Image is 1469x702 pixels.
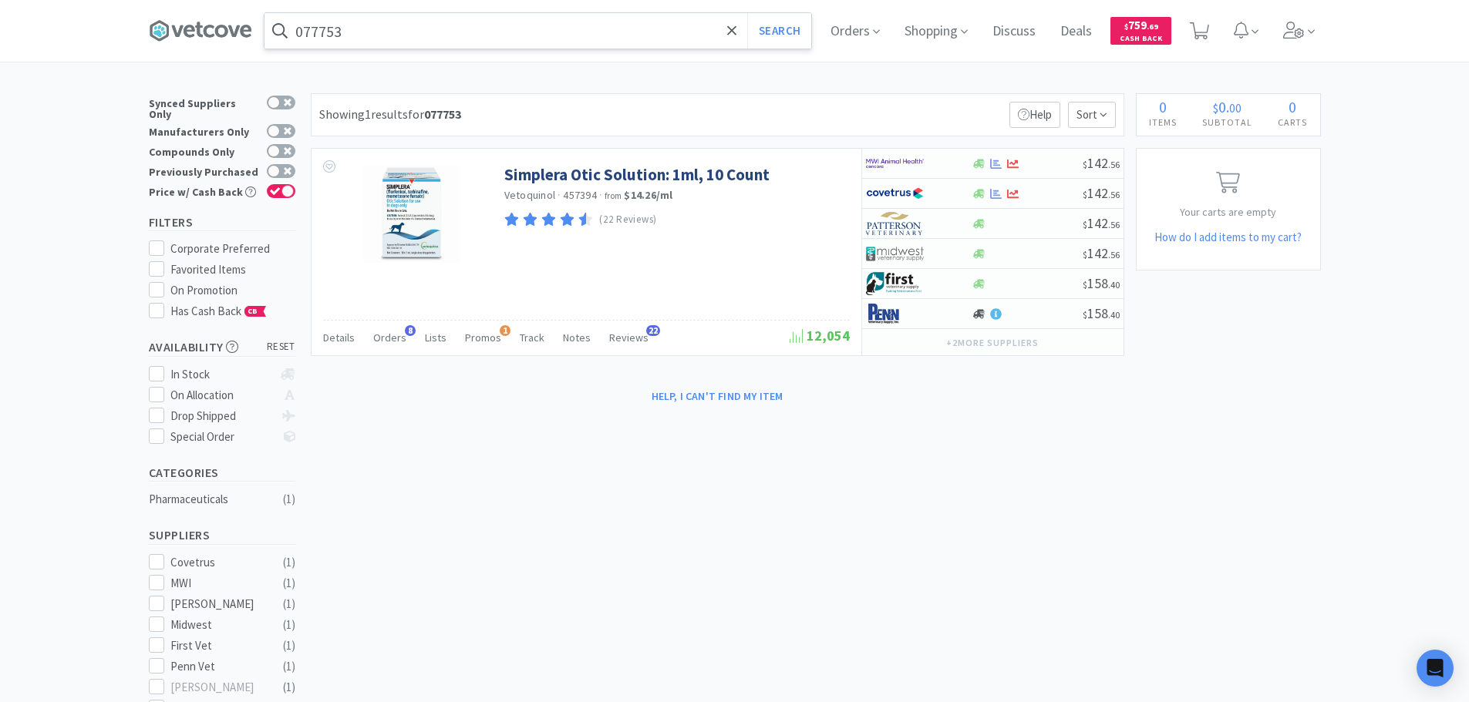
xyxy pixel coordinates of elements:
div: Drop Shipped [170,407,273,425]
p: (22 Reviews) [599,212,657,228]
div: ( 1 ) [283,657,295,676]
span: · [558,188,561,202]
div: MWI [170,574,266,593]
button: +2more suppliers [938,332,1046,354]
p: Your carts are empty [1137,203,1320,220]
h4: Carts [1265,115,1320,129]
h5: How do I add items to my cart? [1137,228,1320,247]
div: . [1190,99,1265,115]
span: 158 [1083,274,1120,292]
div: Previously Purchased [149,164,259,177]
div: ( 1 ) [283,637,295,655]
h5: Categories [149,464,295,482]
div: Penn Vet [170,657,266,676]
div: On Allocation [170,386,273,405]
div: ( 1 ) [283,678,295,697]
span: Orders [373,331,406,344]
div: On Promotion [170,281,295,300]
span: Reviews [609,331,649,344]
div: Manufacturers Only [149,124,259,137]
span: Details [323,331,355,344]
div: ( 1 ) [283,574,295,593]
div: In Stock [170,365,273,384]
span: 457394 [563,188,597,202]
img: 4dd14cff54a648ac9e977f0c5da9bc2e_5.png [866,242,924,265]
div: Price w/ Cash Back [149,184,259,197]
div: Pharmaceuticals [149,490,274,509]
strong: $14.26 / ml [624,188,672,202]
span: reset [267,339,295,355]
span: 0 [1159,97,1167,116]
span: for [408,106,461,122]
h5: Suppliers [149,526,295,544]
span: $ [1083,249,1087,260]
span: $ [1124,22,1128,32]
span: $ [1213,100,1218,116]
div: Favorited Items [170,260,295,279]
a: Simplera Otic Solution: 1ml, 10 Count [504,164,770,185]
span: Promos [465,331,501,344]
span: from [605,190,622,201]
strong: 077753 [424,106,461,122]
span: 22 [646,325,660,336]
span: . 69 [1147,22,1158,32]
span: . 40 [1108,279,1120,291]
span: Sort [1068,102,1116,128]
span: Track [520,331,544,344]
span: 142 [1083,154,1120,172]
img: 67d67680309e4a0bb49a5ff0391dcc42_6.png [866,272,924,295]
span: . 56 [1108,219,1120,230]
div: ( 1 ) [283,616,295,634]
img: 740440835fbd49afb28d71e22eb9c1c4_374078.jpeg [362,164,462,264]
span: $ [1083,159,1087,170]
div: Open Intercom Messenger [1417,650,1454,687]
img: e1133ece90fa4a959c5ae41b0808c578_9.png [866,302,924,325]
span: 00 [1229,100,1242,116]
div: Covetrus [170,553,266,572]
span: . 40 [1108,309,1120,321]
div: Synced Suppliers Only [149,96,259,119]
div: [PERSON_NAME] [170,678,266,697]
div: First Vet [170,637,266,655]
span: $ [1083,189,1087,200]
h4: Subtotal [1190,115,1265,129]
span: Cash Back [1120,35,1162,45]
div: ( 1 ) [283,595,295,613]
span: 142 [1083,214,1120,232]
span: Lists [425,331,446,344]
span: 158 [1083,304,1120,322]
a: Vetoquinol [504,188,556,202]
button: Search [747,13,811,49]
div: Compounds Only [149,144,259,157]
span: 8 [405,325,416,336]
span: . 56 [1108,249,1120,260]
span: . 56 [1108,189,1120,200]
h4: Items [1137,115,1190,129]
a: $759.69Cash Back [1110,10,1171,52]
div: Special Order [170,428,273,446]
div: ( 1 ) [283,490,295,509]
span: . 56 [1108,159,1120,170]
img: f6b2451649754179b5b4e0c70c3f7cb0_2.png [866,152,924,175]
span: · [599,188,602,202]
h5: Filters [149,213,295,231]
a: Deals [1054,25,1098,39]
div: Midwest [170,616,266,634]
span: 759 [1124,18,1158,32]
button: Help, I can't find my item [642,383,793,409]
span: $ [1083,309,1087,321]
div: ( 1 ) [283,553,295,572]
div: Corporate Preferred [170,240,295,258]
span: 142 [1083,184,1120,202]
img: f5e969b455434c6296c6d81ef179fa71_3.png [866,212,924,235]
input: Search by item, sku, manufacturer, ingredient, size... [264,13,811,49]
h5: Availability [149,338,295,356]
span: 142 [1083,244,1120,262]
span: Has Cash Back [170,304,267,318]
span: $ [1083,219,1087,230]
span: CB [245,307,261,316]
span: 0 [1289,97,1296,116]
span: Notes [563,331,591,344]
p: Help [1009,102,1060,128]
span: $ [1083,279,1087,291]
